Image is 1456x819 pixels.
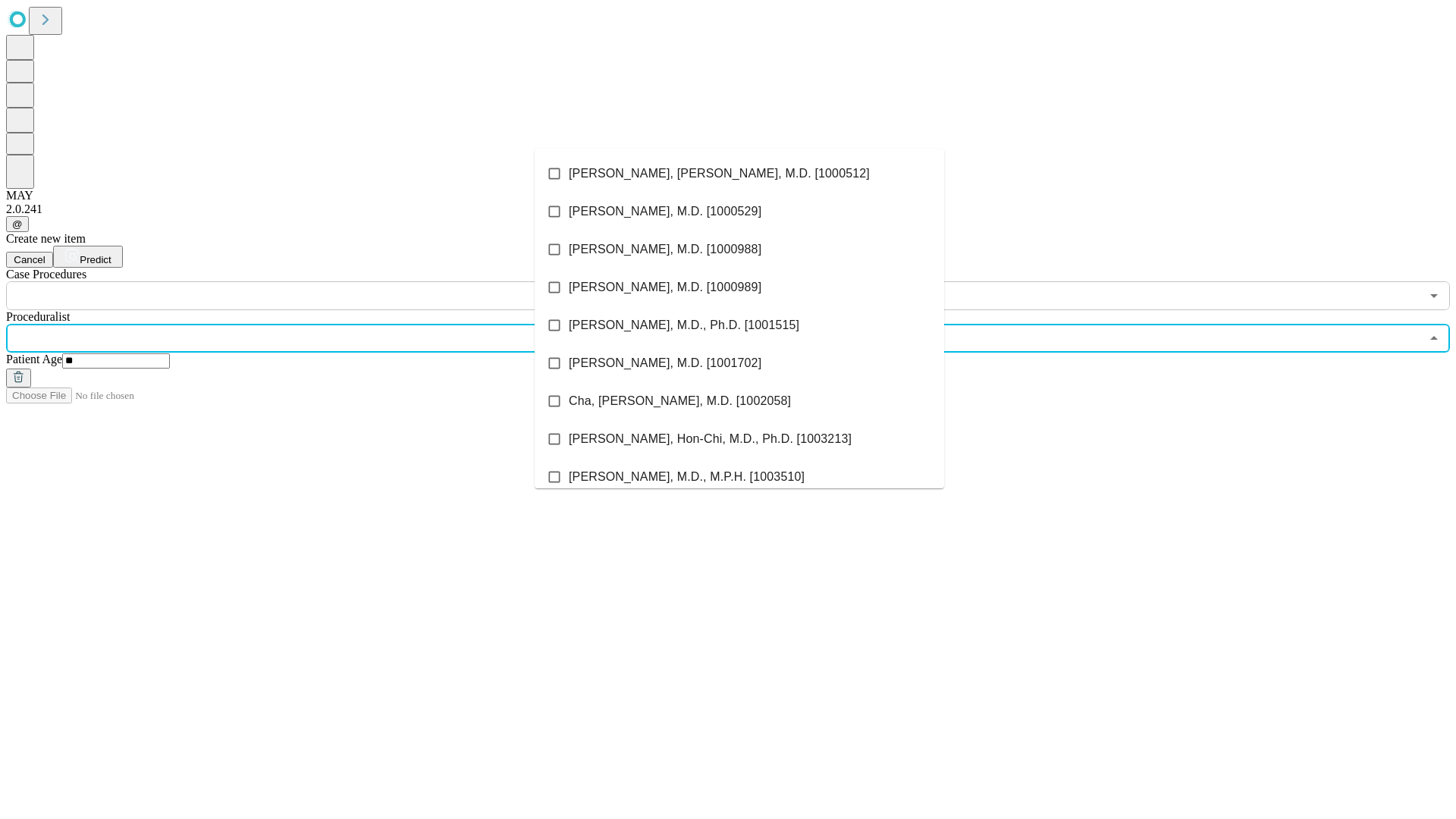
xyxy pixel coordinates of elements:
[6,310,70,323] span: Proceduralist
[569,202,761,221] span: [PERSON_NAME], M.D. [1000529]
[6,232,86,245] span: Create new item
[6,189,1450,202] div: MAY
[14,254,45,265] span: Cancel
[569,468,805,486] span: [PERSON_NAME], M.D., M.P.H. [1003510]
[569,278,761,297] span: [PERSON_NAME], M.D. [1000989]
[569,392,791,410] span: Cha, [PERSON_NAME], M.D. [1002058]
[6,252,53,268] button: Cancel
[569,240,761,259] span: [PERSON_NAME], M.D. [1000988]
[569,316,799,334] span: [PERSON_NAME], M.D., Ph.D. [1001515]
[12,218,23,230] span: @
[53,246,123,268] button: Predict
[1423,285,1445,306] button: Open
[6,216,29,232] button: @
[6,353,62,366] span: Patient Age
[569,354,761,372] span: [PERSON_NAME], M.D. [1001702]
[1423,328,1445,349] button: Close
[569,430,852,448] span: [PERSON_NAME], Hon-Chi, M.D., Ph.D. [1003213]
[6,268,86,281] span: Scheduled Procedure
[6,202,1450,216] div: 2.0.241
[80,254,111,265] span: Predict
[569,165,870,183] span: [PERSON_NAME], [PERSON_NAME], M.D. [1000512]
